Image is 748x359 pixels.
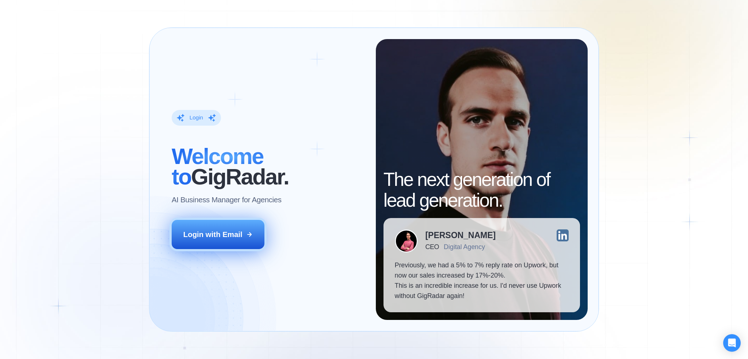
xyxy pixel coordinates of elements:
div: CEO [425,243,439,251]
div: Open Intercom Messenger [723,334,741,352]
span: Welcome to [172,144,263,189]
button: Login with Email [172,220,264,249]
p: AI Business Manager for Agencies [172,195,281,205]
h2: The next generation of lead generation. [383,169,580,211]
div: Login [190,114,203,121]
div: [PERSON_NAME] [425,231,496,240]
p: Previously, we had a 5% to 7% reply rate on Upwork, but now our sales increased by 17%-20%. This ... [395,260,569,301]
h2: ‍ GigRadar. [172,146,365,187]
div: Login with Email [183,229,243,240]
div: Digital Agency [444,243,485,251]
